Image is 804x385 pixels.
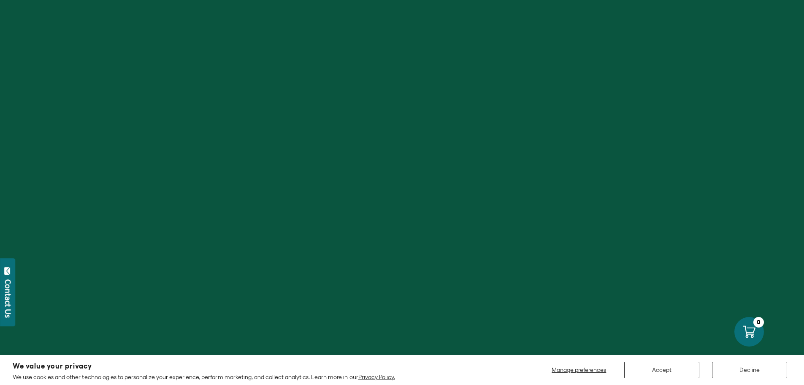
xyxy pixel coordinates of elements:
[624,362,699,378] button: Accept
[552,366,606,373] span: Manage preferences
[4,279,12,318] div: Contact Us
[712,362,787,378] button: Decline
[753,317,764,328] div: 0
[547,362,612,378] button: Manage preferences
[358,374,395,380] a: Privacy Policy.
[13,363,395,370] h2: We value your privacy
[13,373,395,381] p: We use cookies and other technologies to personalize your experience, perform marketing, and coll...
